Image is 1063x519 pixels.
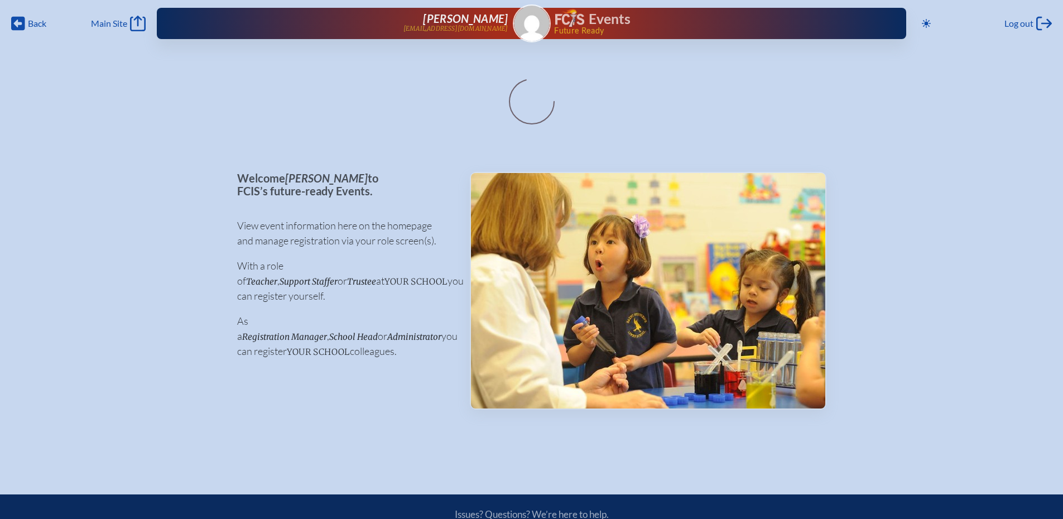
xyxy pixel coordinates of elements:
[347,276,376,287] span: Trustee
[246,276,277,287] span: Teacher
[242,331,327,342] span: Registration Manager
[285,171,368,185] span: [PERSON_NAME]
[237,314,452,359] p: As a , or you can register colleagues.
[423,12,508,25] span: [PERSON_NAME]
[513,4,551,42] a: Gravatar
[237,218,452,248] p: View event information here on the homepage and manage registration via your role screen(s).
[384,276,448,287] span: your school
[514,6,550,41] img: Gravatar
[471,173,825,409] img: Events
[28,18,46,29] span: Back
[555,9,871,35] div: FCIS Events — Future ready
[91,18,127,29] span: Main Site
[387,331,441,342] span: Administrator
[280,276,338,287] span: Support Staffer
[1004,18,1033,29] span: Log out
[329,331,378,342] span: School Head
[237,258,452,304] p: With a role of , or at you can register yourself.
[403,25,508,32] p: [EMAIL_ADDRESS][DOMAIN_NAME]
[91,16,146,31] a: Main Site
[554,27,870,35] span: Future Ready
[193,12,508,35] a: [PERSON_NAME][EMAIL_ADDRESS][DOMAIN_NAME]
[287,347,350,357] span: your school
[237,172,452,197] p: Welcome to FCIS’s future-ready Events.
